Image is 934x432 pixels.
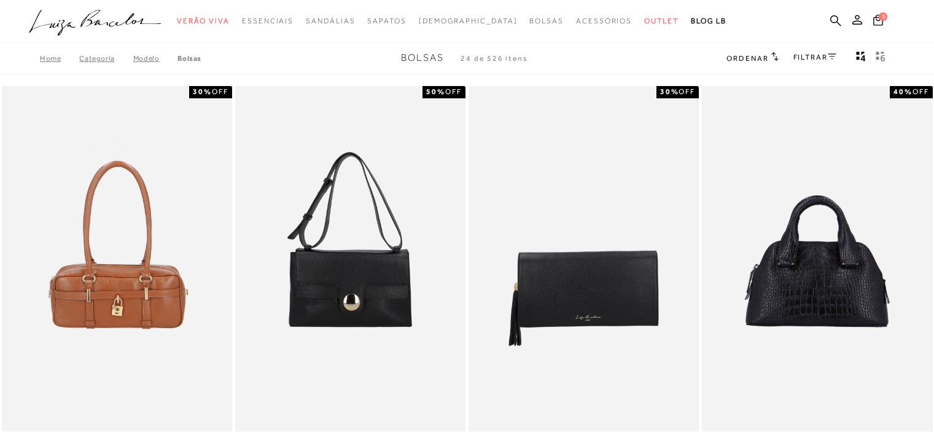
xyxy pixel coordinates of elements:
span: Bolsas [529,17,564,25]
strong: 50% [426,87,445,96]
a: noSubCategoriesText [306,10,355,33]
img: BOLSA ESTRUTURADA COM ALÇA DE MÃO E CROSSBODY EM COURO CROCO PRETO PEQUENA [703,88,931,430]
span: Bolsas [401,52,444,63]
span: OFF [913,87,929,96]
a: BOLSA CROSSBODY EM COURO PRETO COM FECHAMENTO DE METAL MÉDIA BOLSA CROSSBODY EM COURO PRETO COM F... [236,88,464,430]
span: Outlet [644,17,679,25]
img: CLUTCH EM COURO PRETO COM TASSEL LATERAL PEQUENA [470,88,698,430]
a: noSubCategoriesText [644,10,679,33]
strong: 40% [893,87,913,96]
span: 3 [879,12,887,21]
button: gridText6Desc [872,50,889,66]
a: BLOG LB [691,10,726,33]
a: noSubCategoriesText [367,10,406,33]
button: Mostrar 4 produtos por linha [852,50,870,66]
a: CLUTCH EM COURO PRETO COM TASSEL LATERAL PEQUENA CLUTCH EM COURO PRETO COM TASSEL LATERAL PEQUENA [470,88,698,430]
a: Categoria [79,54,133,63]
a: Modelo [133,54,178,63]
span: Acessórios [576,17,632,25]
img: BOLSA CROSSBODY EM COURO PRETO COM FECHAMENTO DE METAL MÉDIA [236,88,464,430]
span: OFF [679,87,695,96]
strong: 30% [193,87,212,96]
a: noSubCategoriesText [177,10,230,33]
span: BLOG LB [691,17,726,25]
img: BOLSA RETANGULAR COM ALÇAS ALONGADAS EM COURO CARAMELO MÉDIA [3,88,231,430]
a: Home [40,54,79,63]
button: 3 [870,14,887,30]
span: OFF [445,87,462,96]
span: Essenciais [242,17,294,25]
a: noSubCategoriesText [242,10,294,33]
span: Verão Viva [177,17,230,25]
span: Sapatos [367,17,406,25]
a: BOLSA ESTRUTURADA COM ALÇA DE MÃO E CROSSBODY EM COURO CROCO PRETO PEQUENA BOLSA ESTRUTURADA COM ... [703,88,931,430]
a: FILTRAR [793,53,836,61]
span: Sandálias [306,17,355,25]
span: Ordenar [726,54,768,63]
a: noSubCategoriesText [576,10,632,33]
a: BOLSA RETANGULAR COM ALÇAS ALONGADAS EM COURO CARAMELO MÉDIA BOLSA RETANGULAR COM ALÇAS ALONGADAS... [3,88,231,430]
a: noSubCategoriesText [529,10,564,33]
strong: 30% [660,87,679,96]
span: OFF [212,87,228,96]
a: Bolsas [177,54,201,63]
a: noSubCategoriesText [419,10,518,33]
span: 24 de 526 itens [461,54,528,63]
span: [DEMOGRAPHIC_DATA] [419,17,518,25]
